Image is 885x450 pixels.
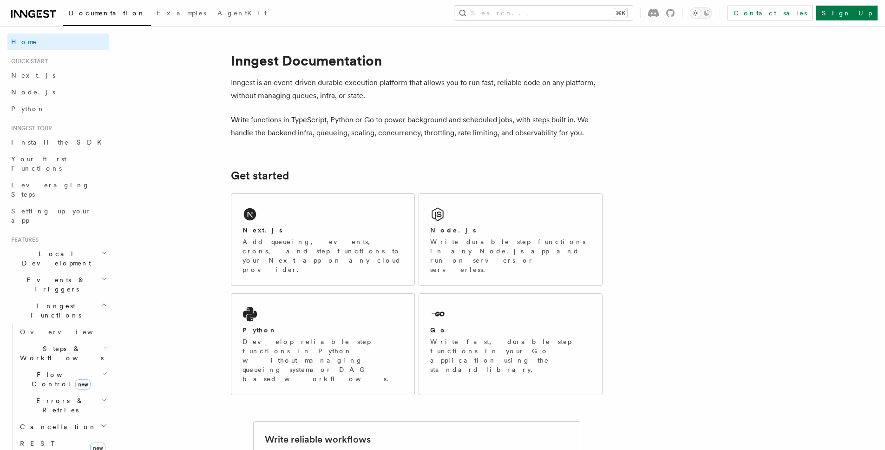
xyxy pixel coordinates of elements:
span: Quick start [7,58,48,65]
span: Errors & Retries [16,396,101,415]
span: Documentation [69,9,145,17]
a: Get started [231,169,289,182]
span: Events & Triggers [7,275,101,294]
span: Overview [20,328,116,336]
span: Home [11,37,37,46]
button: Events & Triggers [7,271,109,298]
a: Next.jsAdd queueing, events, crons, and step functions to your Next app on any cloud provider. [231,193,415,286]
span: Cancellation [16,422,97,431]
a: Overview [16,324,109,340]
span: AgentKit [217,9,267,17]
button: Steps & Workflows [16,340,109,366]
a: Contact sales [728,6,813,20]
span: Setting up your app [11,207,91,224]
h2: Next.js [243,225,282,235]
span: Examples [157,9,206,17]
span: Steps & Workflows [16,344,104,363]
span: Your first Functions [11,155,66,172]
a: Home [7,33,109,50]
button: Cancellation [16,418,109,435]
span: Install the SDK [11,139,107,146]
p: Write functions in TypeScript, Python or Go to power background and scheduled jobs, with steps bu... [231,113,603,139]
h2: Write reliable workflows [265,433,371,446]
button: Flow Controlnew [16,366,109,392]
a: Next.js [7,67,109,84]
kbd: ⌘K [614,8,627,18]
a: Sign Up [816,6,878,20]
span: new [75,379,91,390]
span: Leveraging Steps [11,181,90,198]
h2: Python [243,325,277,335]
span: Next.js [11,72,55,79]
a: Python [7,100,109,117]
a: Documentation [63,3,151,26]
span: Inngest Functions [7,301,100,320]
h2: Go [430,325,447,335]
span: Local Development [7,249,101,268]
span: Python [11,105,45,112]
button: Local Development [7,245,109,271]
a: Node.jsWrite durable step functions in any Node.js app and run on servers or serverless. [419,193,603,286]
h2: Node.js [430,225,476,235]
button: Errors & Retries [16,392,109,418]
p: Write fast, durable step functions in your Go application using the standard library. [430,337,591,374]
a: Setting up your app [7,203,109,229]
p: Inngest is an event-driven durable execution platform that allows you to run fast, reliable code ... [231,76,603,102]
p: Write durable step functions in any Node.js app and run on servers or serverless. [430,237,591,274]
a: Install the SDK [7,134,109,151]
a: PythonDevelop reliable step functions in Python without managing queueing systems or DAG based wo... [231,293,415,395]
span: Flow Control [16,370,102,389]
a: Examples [151,3,212,25]
button: Toggle dark mode [690,7,712,19]
button: Inngest Functions [7,298,109,324]
a: GoWrite fast, durable step functions in your Go application using the standard library. [419,293,603,395]
a: Node.js [7,84,109,100]
a: AgentKit [212,3,272,25]
span: Node.js [11,88,55,96]
h1: Inngest Documentation [231,52,603,69]
span: Features [7,236,39,244]
button: Search...⌘K [454,6,633,20]
p: Develop reliable step functions in Python without managing queueing systems or DAG based workflows. [243,337,403,384]
a: Leveraging Steps [7,177,109,203]
p: Add queueing, events, crons, and step functions to your Next app on any cloud provider. [243,237,403,274]
span: Inngest tour [7,125,52,132]
a: Your first Functions [7,151,109,177]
